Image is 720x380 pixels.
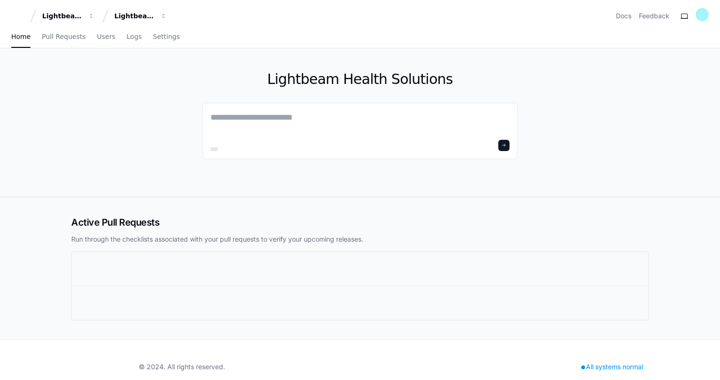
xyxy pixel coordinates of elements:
[139,362,225,372] div: © 2024. All rights reserved.
[11,34,30,39] span: Home
[71,216,649,229] h2: Active Pull Requests
[639,11,669,21] button: Feedback
[111,8,171,24] button: Lightbeam Health Solutions
[114,11,155,21] div: Lightbeam Health Solutions
[97,26,115,48] a: Users
[153,26,180,48] a: Settings
[576,360,649,373] div: All systems normal
[71,235,649,244] p: Run through the checklists associated with your pull requests to verify your upcoming releases.
[38,8,98,24] button: Lightbeam Health
[616,11,631,21] a: Docs
[11,26,30,48] a: Home
[97,34,115,39] span: Users
[127,26,142,48] a: Logs
[127,34,142,39] span: Logs
[42,34,85,39] span: Pull Requests
[42,11,82,21] div: Lightbeam Health
[202,71,517,88] h1: Lightbeam Health Solutions
[153,34,180,39] span: Settings
[42,26,85,48] a: Pull Requests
